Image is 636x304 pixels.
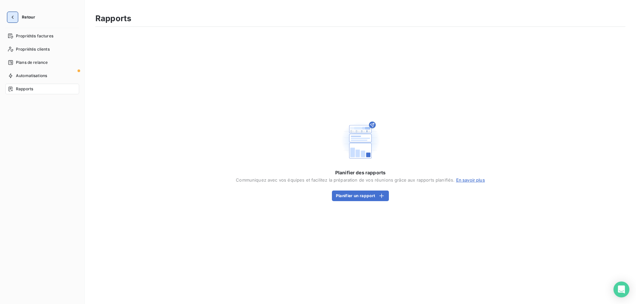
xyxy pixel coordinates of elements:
[5,31,79,41] a: Propriétés factures
[335,169,386,176] span: Planifier des rapports
[5,70,79,81] a: Automatisations
[339,119,382,162] img: Empty state
[5,84,79,94] a: Rapports
[613,282,629,297] div: Open Intercom Messenger
[16,60,48,65] span: Plans de relance
[456,177,485,183] a: En savoir plus
[95,13,131,24] h3: Rapports
[332,191,389,201] button: Planifier un rapport
[5,44,79,55] a: Propriétés clients
[16,86,33,92] span: Rapports
[16,33,53,39] span: Propriétés factures
[22,15,35,19] span: Retour
[236,177,485,183] span: Communiquez avec vos équipes et facilitez la préparation de vos réunions grâce aux rapports plani...
[16,73,47,79] span: Automatisations
[5,57,79,68] a: Plans de relance
[5,12,40,22] button: Retour
[16,46,50,52] span: Propriétés clients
